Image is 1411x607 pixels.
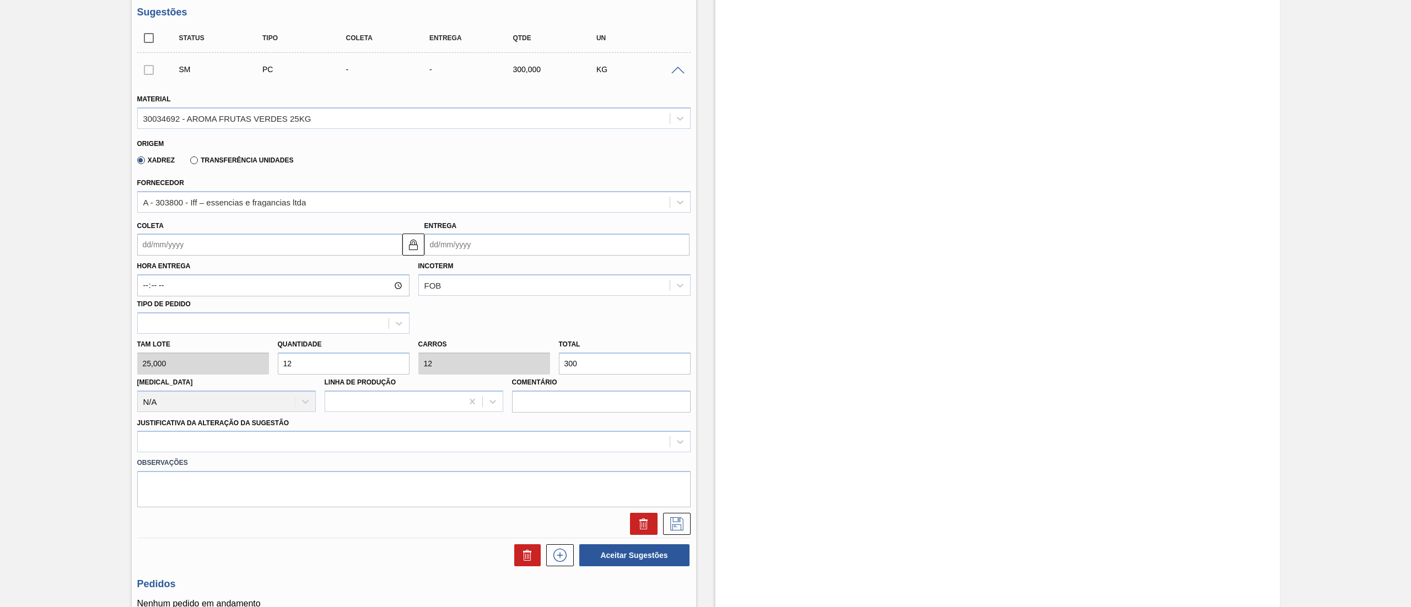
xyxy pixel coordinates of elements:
div: Nova sugestão [541,544,574,566]
label: Observações [137,455,691,471]
label: Hora Entrega [137,258,410,274]
div: Excluir Sugestões [509,544,541,566]
h3: Pedidos [137,578,691,590]
h3: Sugestões [137,7,691,18]
label: Linha de Produção [325,378,396,386]
input: dd/mm/yyyy [137,234,402,256]
div: Salvar Sugestão [658,513,691,535]
label: Tam lote [137,337,269,353]
div: Excluir Sugestão [624,513,658,535]
div: FOB [424,281,441,290]
label: Entrega [424,222,457,230]
label: Origem [137,140,164,148]
label: Transferência Unidades [190,156,293,164]
div: 300,000 [510,65,605,74]
div: Sugestão Manual [176,65,272,74]
div: Status [176,34,272,42]
label: [MEDICAL_DATA] [137,378,193,386]
div: - [427,65,522,74]
div: Entrega [427,34,522,42]
div: UN [594,34,689,42]
div: Qtde [510,34,605,42]
div: 30034692 - AROMA FRUTAS VERDES 25KG [143,113,311,123]
div: A - 303800 - Iff – essencias e fragancias ltda [143,197,306,207]
button: locked [402,234,424,256]
label: Xadrez [137,156,175,164]
label: Carros [418,340,447,348]
input: dd/mm/yyyy [424,234,690,256]
label: Justificativa da Alteração da Sugestão [137,419,289,427]
label: Fornecedor [137,179,184,187]
label: Total [559,340,580,348]
div: Pedido de Compra [260,65,355,74]
label: Quantidade [278,340,322,348]
div: Aceitar Sugestões [574,543,691,567]
img: locked [407,238,420,251]
div: - [343,65,438,74]
label: Tipo de pedido [137,300,191,308]
label: Comentário [512,375,691,391]
label: Material [137,95,171,103]
label: Coleta [137,222,164,230]
button: Aceitar Sugestões [579,544,690,566]
div: Coleta [343,34,438,42]
div: Tipo [260,34,355,42]
label: Incoterm [418,262,454,270]
div: KG [594,65,689,74]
